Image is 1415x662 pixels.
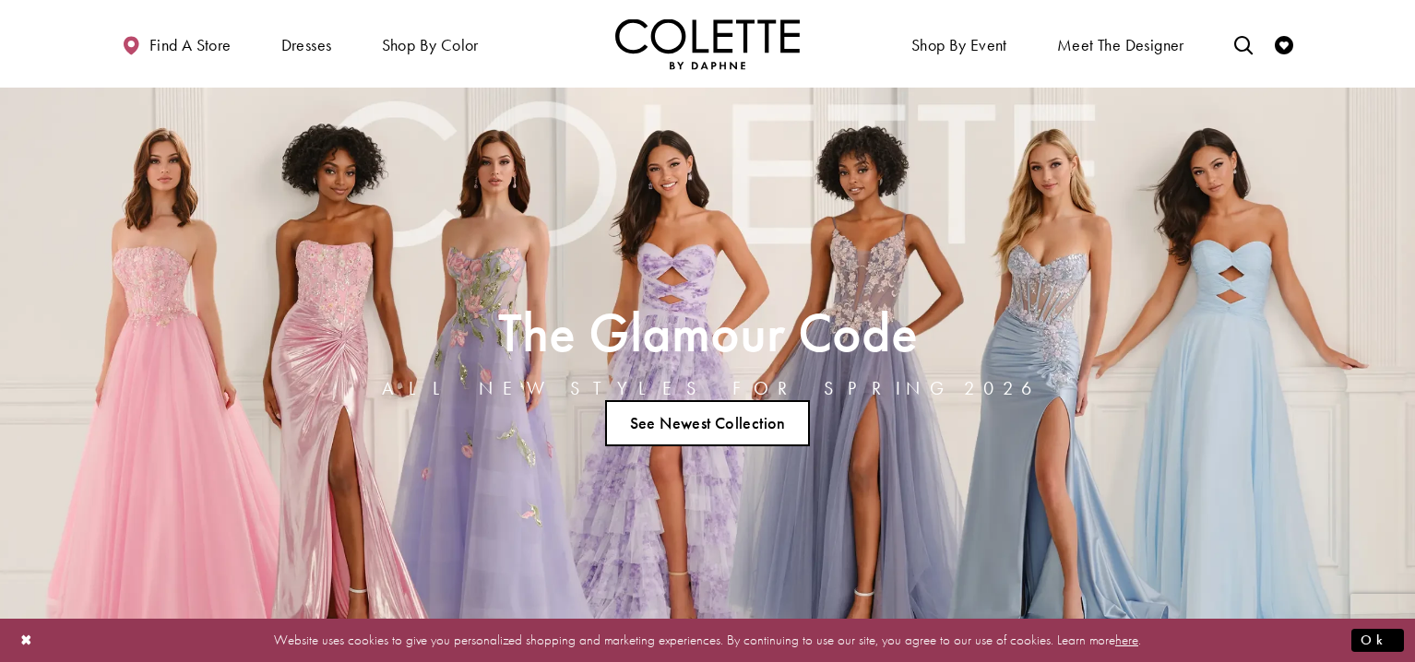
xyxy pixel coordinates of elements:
[382,307,1033,358] h2: The Glamour Code
[11,624,42,656] button: Close Dialog
[1351,629,1404,652] button: Submit Dialog
[382,378,1033,398] h4: ALL NEW STYLES FOR SPRING 2026
[1115,631,1138,649] a: here
[605,400,810,446] a: See Newest Collection The Glamour Code ALL NEW STYLES FOR SPRING 2026
[376,393,1039,454] ul: Slider Links
[133,628,1282,653] p: Website uses cookies to give you personalized shopping and marketing experiences. By continuing t...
